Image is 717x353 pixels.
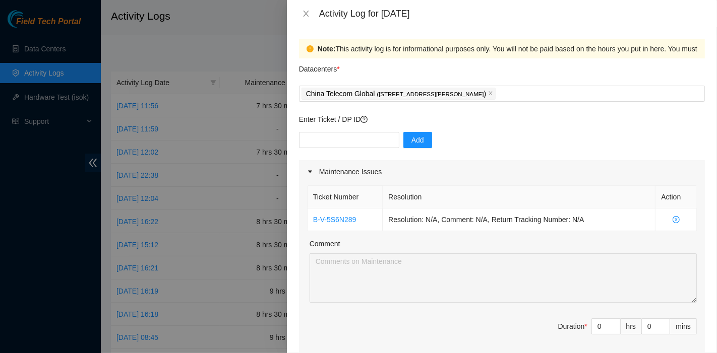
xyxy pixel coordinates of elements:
[383,186,655,208] th: Resolution
[621,318,642,334] div: hrs
[670,318,697,334] div: mins
[307,169,313,175] span: caret-right
[655,186,697,208] th: Action
[377,91,484,97] span: ( [STREET_ADDRESS][PERSON_NAME]
[299,160,705,183] div: Maintenance Issues
[313,216,356,224] a: B-V-5S6N289
[411,134,424,146] span: Add
[361,116,368,123] span: question-circle
[299,58,340,75] p: Datacenters
[299,114,705,125] p: Enter Ticket / DP ID
[302,10,310,18] span: close
[310,238,340,249] label: Comment
[310,253,697,303] textarea: Comment
[299,9,313,19] button: Close
[308,186,383,208] th: Ticket Number
[558,321,587,332] div: Duration
[403,132,432,148] button: Add
[319,8,705,19] div: Activity Log for [DATE]
[488,91,493,97] span: close
[318,43,336,54] strong: Note:
[661,216,691,223] span: close-circle
[383,208,655,231] td: Resolution: N/A, Comment: N/A, Return Tracking Number: N/A
[307,45,314,52] span: exclamation-circle
[306,88,486,100] p: China Telecom Global )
